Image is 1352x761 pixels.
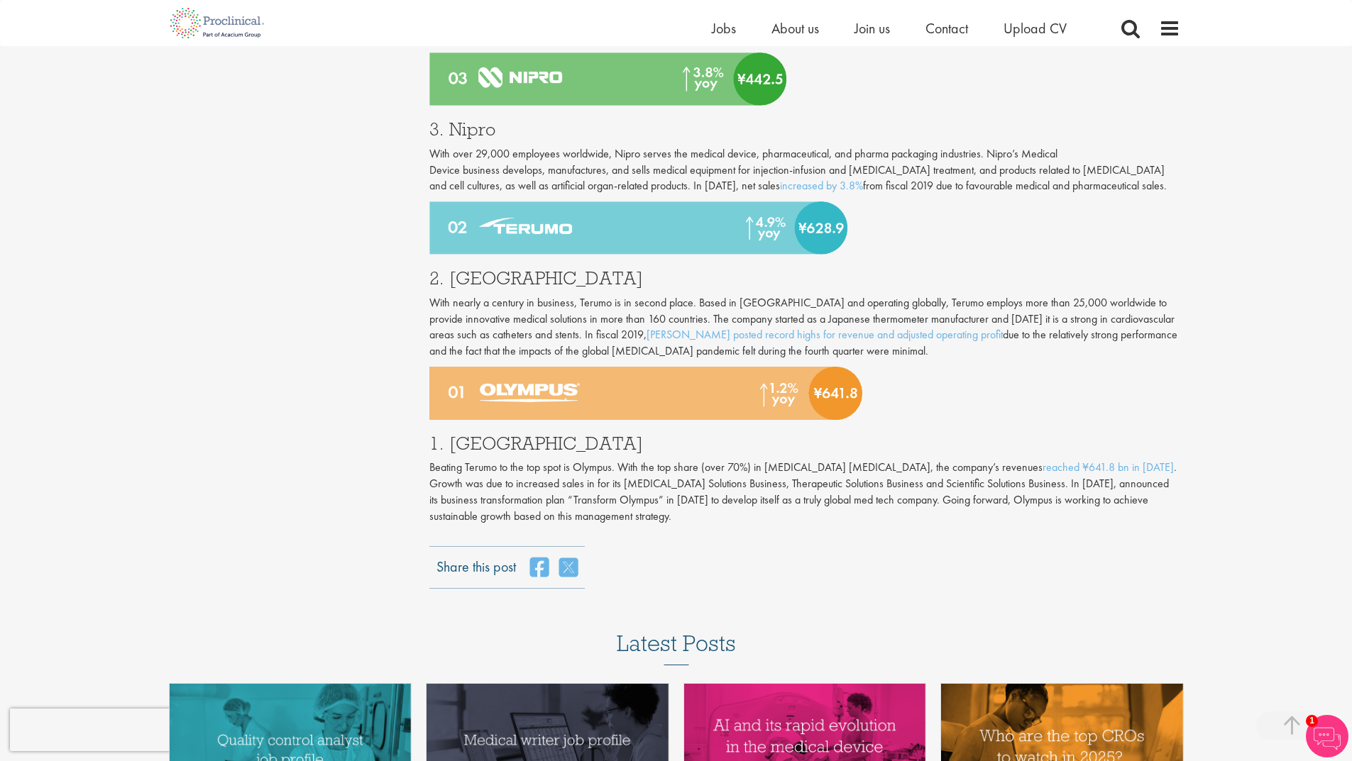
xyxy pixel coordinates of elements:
[1004,19,1067,38] a: Upload CV
[771,19,819,38] a: About us
[780,178,863,193] a: increased by 3.8%
[530,557,549,578] a: share on facebook
[1306,715,1318,727] span: 1
[617,631,736,665] h3: Latest Posts
[1043,460,1174,474] a: reached ¥641.8 bn in [DATE]
[559,557,578,578] a: share on twitter
[10,709,192,751] iframe: reCAPTCHA
[854,19,890,38] a: Join us
[1306,715,1348,757] img: Chatbot
[429,295,1180,360] p: With nearly a century in business, Terumo is in second place. Based in [GEOGRAPHIC_DATA] and oper...
[429,146,1180,195] p: With over 29,000 employees worldwide, Nipro serves the medical device, pharmaceutical, and pharma...
[925,19,968,38] a: Contact
[429,434,1180,452] h3: 1. [GEOGRAPHIC_DATA]
[429,269,1180,287] h3: 2. [GEOGRAPHIC_DATA]
[647,327,1003,342] a: [PERSON_NAME] posted record highs for revenue and adjusted operating profit
[429,460,1180,524] p: Beating Terumo to the top spot is Olympus. With the top share (over 70%) in [MEDICAL_DATA] [MEDIC...
[436,557,516,567] label: Share this post
[712,19,736,38] a: Jobs
[429,120,1180,138] h3: 3. Nipro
